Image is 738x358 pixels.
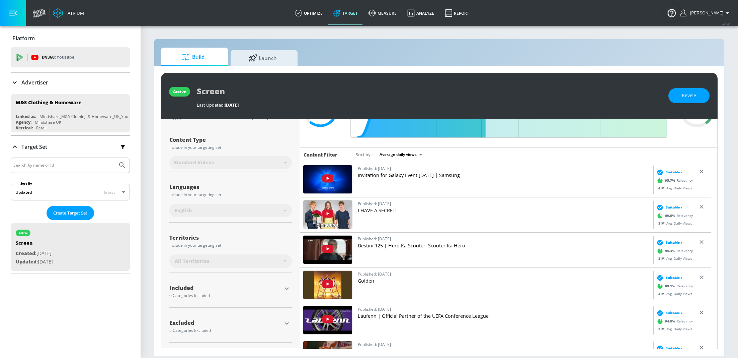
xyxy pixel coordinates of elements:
span: Sort by [356,152,373,158]
a: optimize [290,1,328,25]
button: Open Resource Center [662,3,681,22]
p: Laufenn | Official Partner of the UEFA Conference League [358,313,651,319]
div: Excluded [169,320,282,325]
a: Target [328,1,363,25]
span: Suitable › [666,170,682,175]
div: Retail [36,125,47,131]
span: Suitable › [666,310,682,315]
div: Relevancy [655,281,693,291]
div: Relevancy [655,175,693,185]
p: Published: [DATE] [358,306,651,313]
div: M&S Clothing & HomewareLinked as:Mindshare_M&S Clothing & Homeware_UK_YouTube_GoogleAdsAgency:Min... [11,94,130,132]
div: active [19,231,28,235]
p: Golden [358,278,651,284]
div: Include in your targeting set [169,243,292,247]
input: Search by name or Id [13,161,115,170]
a: Published: [DATE]Destini 125 | Hero Ka Scooter, Scooter Ka Hero [358,235,651,265]
img: 9_bTl2vvYQg [303,271,352,299]
div: activeScreenCreated:[DATE]Updated:[DATE] [11,223,130,271]
div: Suitable › [655,204,682,211]
label: Sort By [19,181,33,186]
p: Two Pizzas! Two Thumbs Up! [358,348,651,355]
a: measure [363,1,402,25]
a: Published: [DATE]I HAVE A SECRET! [358,200,651,230]
div: DV360: Youtube [11,47,130,67]
span: Build [168,49,219,65]
a: Analyze [402,1,439,25]
div: Suitable › [655,345,682,351]
button: [PERSON_NAME] [680,9,731,17]
p: Platform [12,35,35,42]
span: [DATE] [225,102,239,108]
img: iPU8pUvjiJ0 [303,236,352,264]
span: English [175,207,192,214]
div: Mindshare_M&S Clothing & Homeware_UK_YouTube_GoogleAds [39,114,160,119]
p: Target Set [21,143,47,151]
span: All Territories [175,258,209,264]
span: Suitable › [666,240,682,245]
div: Relevancy [655,316,693,326]
div: Content Type [169,137,292,142]
span: login as: stephanie.wolklin@zefr.com [687,11,723,15]
img: prHLZOFP2Fw [303,200,352,229]
div: Relevancy [655,211,693,221]
span: 4 M [658,185,666,190]
div: Include in your targeting set [169,145,292,150]
a: Published: [DATE]Invitation for Galaxy Event [DATE] | Samsung [358,165,651,194]
div: Territories [169,235,292,240]
span: Updated: [16,258,38,265]
p: DV360: [42,54,74,61]
p: Published: [DATE] [358,341,651,348]
div: Included [169,285,282,291]
div: Suitable › [655,309,682,316]
p: I HAVE A SECRET! [358,207,651,214]
img: 4p7fJbxcoJU [303,306,352,334]
span: Create Target Set [53,209,87,217]
span: 89.1 % [665,284,677,289]
div: All Territories [169,254,292,268]
span: Suitable › [666,275,682,280]
a: Atrium [53,8,84,18]
div: Screen [16,240,53,249]
span: Suitable › [666,205,682,210]
span: 95.7 % [665,178,677,183]
span: 95.3 % [665,248,677,253]
div: Avg. Daily Views [655,291,692,296]
h6: Content Filter [304,152,337,158]
a: Report [439,1,475,25]
div: Mindshare UK [35,119,61,125]
div: Last Updated: [197,102,662,108]
p: Advertiser [21,79,48,86]
div: 5 Categories Excluded [169,329,282,333]
span: 69.5 % [665,213,677,218]
div: Languages [169,184,292,190]
span: v 4.24.0 [722,22,731,26]
span: latest [104,189,115,195]
div: 0 Categories Included [169,294,282,298]
p: [DATE] [16,249,53,258]
div: Avg. Daily Views [655,221,692,226]
div: active [173,89,186,95]
div: Linked as: [16,114,36,119]
div: Vertical: [16,125,33,131]
div: Avg. Daily Views [655,185,692,190]
div: Suitable › [655,169,682,175]
div: Updated [15,189,32,195]
span: 3 M [658,256,666,260]
img: fUaHjE0kwIg [303,165,352,193]
div: Agency: [16,119,31,125]
div: Platform [11,29,130,48]
div: Average daily views [376,150,425,159]
span: 3 M [658,291,666,296]
a: Published: [DATE]Laufenn | Official Partner of the UEFA Conference League [358,306,651,335]
nav: list of Target Set [11,220,130,274]
div: Target Set [11,136,130,158]
div: M&S Clothing & Homeware [16,99,82,106]
p: Published: [DATE] [358,165,651,172]
span: Launch [237,50,288,66]
span: 2 M [658,326,666,331]
p: Destini 125 | Hero Ka Scooter, Scooter Ka Hero [358,242,651,249]
span: Revise [682,92,696,100]
div: Atrium [65,10,84,16]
